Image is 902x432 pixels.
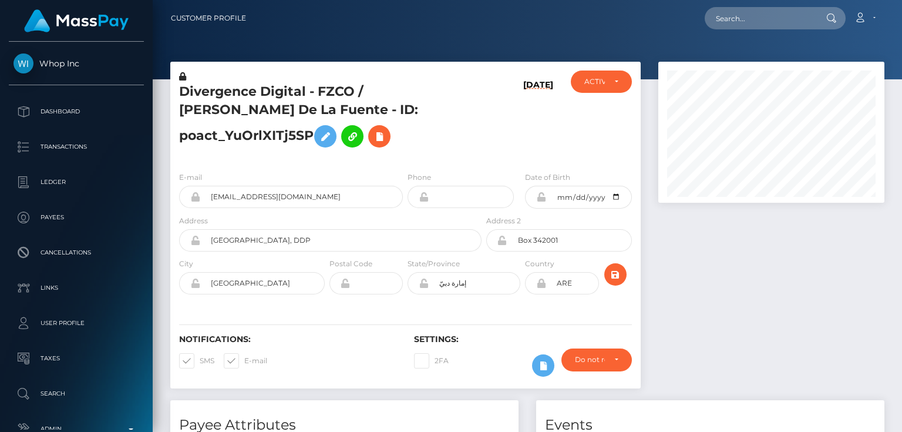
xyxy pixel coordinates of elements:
[408,259,460,269] label: State/Province
[9,379,144,408] a: Search
[14,53,33,73] img: Whop Inc
[575,355,605,364] div: Do not require
[14,385,139,403] p: Search
[486,216,521,226] label: Address 2
[414,334,631,344] h6: Settings:
[9,203,144,232] a: Payees
[179,353,214,369] label: SMS
[14,103,139,120] p: Dashboard
[584,77,604,86] div: ACTIVE
[329,259,372,269] label: Postal Code
[14,279,139,297] p: Links
[14,314,139,332] p: User Profile
[571,71,631,93] button: ACTIVE
[408,172,431,183] label: Phone
[9,273,144,303] a: Links
[179,216,208,226] label: Address
[14,138,139,156] p: Transactions
[171,6,246,31] a: Customer Profile
[9,168,144,197] a: Ledger
[525,259,554,269] label: Country
[523,80,553,158] h6: [DATE]
[9,132,144,162] a: Transactions
[224,353,267,369] label: E-mail
[14,350,139,367] p: Taxes
[14,209,139,226] p: Payees
[179,259,193,269] label: City
[561,349,632,371] button: Do not require
[9,309,144,338] a: User Profile
[705,7,815,29] input: Search...
[179,83,475,153] h5: Divergence Digital - FZCO / [PERSON_NAME] De La Fuente - ID: poact_YuOrlXITj5SP
[24,9,129,32] img: MassPay Logo
[179,172,202,183] label: E-mail
[414,353,449,369] label: 2FA
[9,238,144,267] a: Cancellations
[9,97,144,126] a: Dashboard
[9,58,144,69] span: Whop Inc
[179,334,396,344] h6: Notifications:
[9,344,144,373] a: Taxes
[14,173,139,191] p: Ledger
[14,244,139,262] p: Cancellations
[525,172,570,183] label: Date of Birth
